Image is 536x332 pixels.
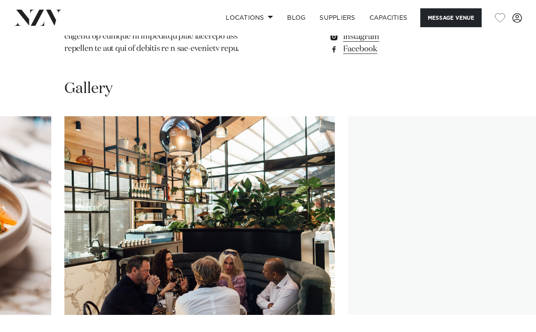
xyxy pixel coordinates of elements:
[362,8,415,27] a: Capacities
[14,10,62,25] img: nzv-logo.png
[329,43,472,55] a: Facebook
[420,8,482,27] button: Message Venue
[280,8,312,27] a: BLOG
[219,8,280,27] a: Locations
[64,79,113,99] h2: Gallery
[329,31,472,43] a: Instagram
[312,8,362,27] a: SUPPLIERS
[64,116,335,315] swiper-slide: 15 / 22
